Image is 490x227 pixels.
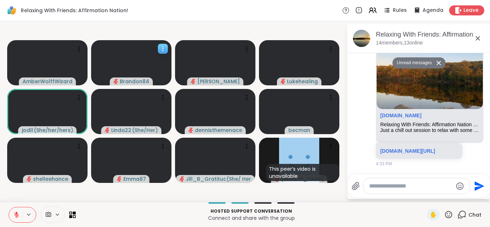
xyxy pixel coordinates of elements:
[80,208,423,214] p: Hosted support conversation
[27,176,32,181] span: audio-muted
[23,78,72,85] span: AmberWolffWizard
[132,127,158,134] span: ( She/Her )
[463,7,479,14] span: Leave
[80,214,423,222] p: Connect and share with the group
[197,78,240,85] span: [PERSON_NAME]
[113,79,118,84] span: audio-muted
[117,176,122,181] span: audio-muted
[377,20,483,109] img: Relaxing With Friends: Affirmation Nation Pt 2!
[281,79,286,84] span: audio-muted
[21,7,128,14] span: Relaxing With Friends: Affirmation Nation!
[22,127,33,134] span: jodi1
[468,211,481,218] span: Chat
[376,39,423,47] p: 14 members, 13 online
[105,128,110,133] span: audio-muted
[353,30,370,47] img: Relaxing With Friends: Affirmation Nation!, Oct 06
[120,78,149,85] span: Brandon84
[111,127,131,134] span: Linda22
[191,79,196,84] span: audio-muted
[369,183,453,190] textarea: Type your message
[456,182,464,190] button: Emoji picker
[380,113,421,118] a: Attachment
[376,161,392,167] span: 4:33 PM
[380,148,435,154] a: [DOMAIN_NAME][URL]
[279,138,319,183] img: Lorena
[34,127,73,134] span: ( She/her/hers )
[288,127,310,134] span: becman
[392,57,434,69] button: Unread messages
[393,7,407,14] span: Rules
[423,7,443,14] span: Agenda
[287,78,318,85] span: Lukehealing
[380,122,479,128] div: Relaxing With Friends: Affirmation Nation Pt 2!
[470,178,486,194] button: Send
[380,127,479,133] div: Just a chill out session to relax with some good people! Come and have some fun with friends! Pla...
[376,30,485,39] div: Relaxing With Friends: Affirmation Nation!, [DATE]
[195,127,242,134] span: dennisthemenace
[33,175,68,183] span: shelleehance
[226,175,251,183] span: ( She/ Her )
[6,4,18,16] img: ShareWell Logomark
[123,175,146,183] span: Emma87
[430,211,437,219] span: ✋
[188,128,193,133] span: audio-muted
[266,164,339,181] div: This peer’s video is unavailable
[186,175,226,183] span: Jill_B_Gratitude
[179,176,184,181] span: audio-muted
